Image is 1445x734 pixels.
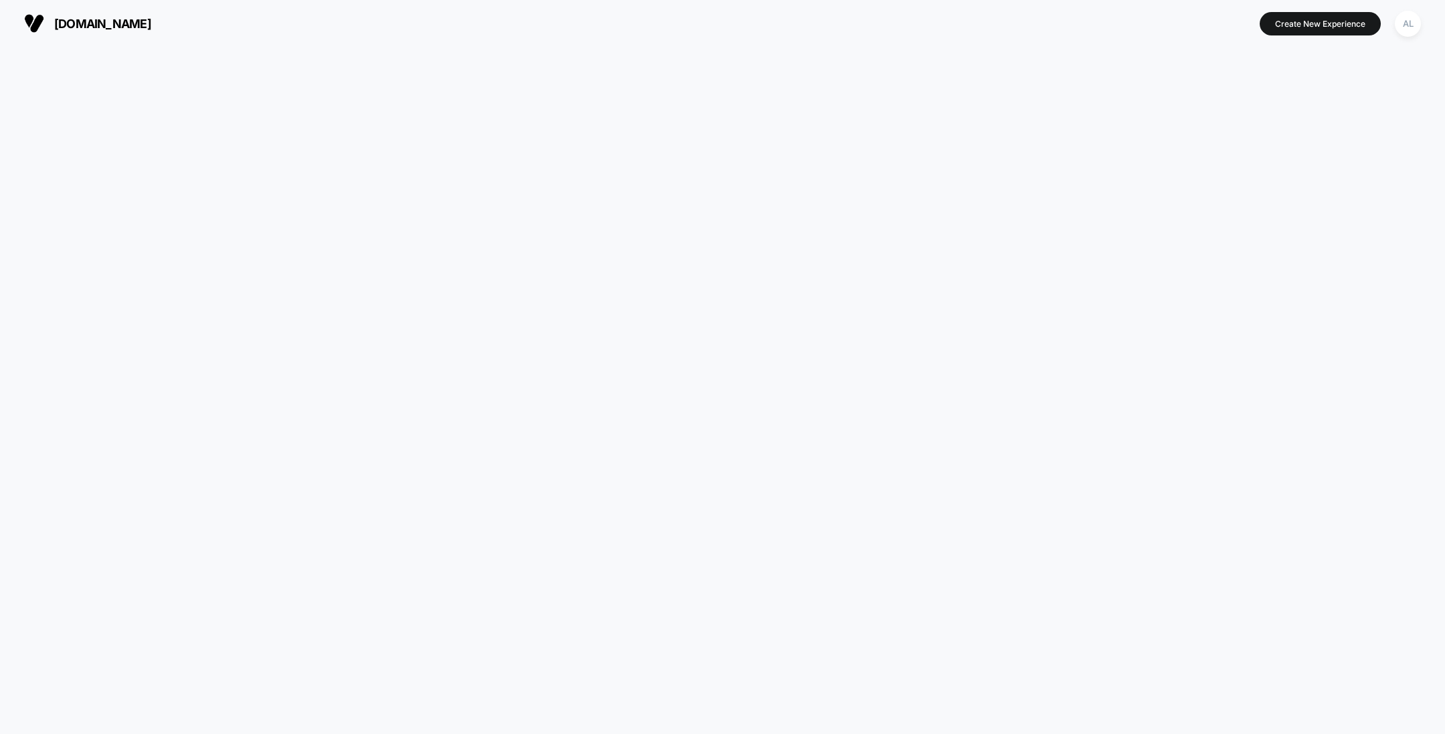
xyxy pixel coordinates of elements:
img: Visually logo [24,13,44,33]
div: AL [1395,11,1421,37]
button: Create New Experience [1260,12,1381,35]
button: AL [1391,10,1425,37]
span: [DOMAIN_NAME] [54,17,151,31]
button: [DOMAIN_NAME] [20,13,155,34]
